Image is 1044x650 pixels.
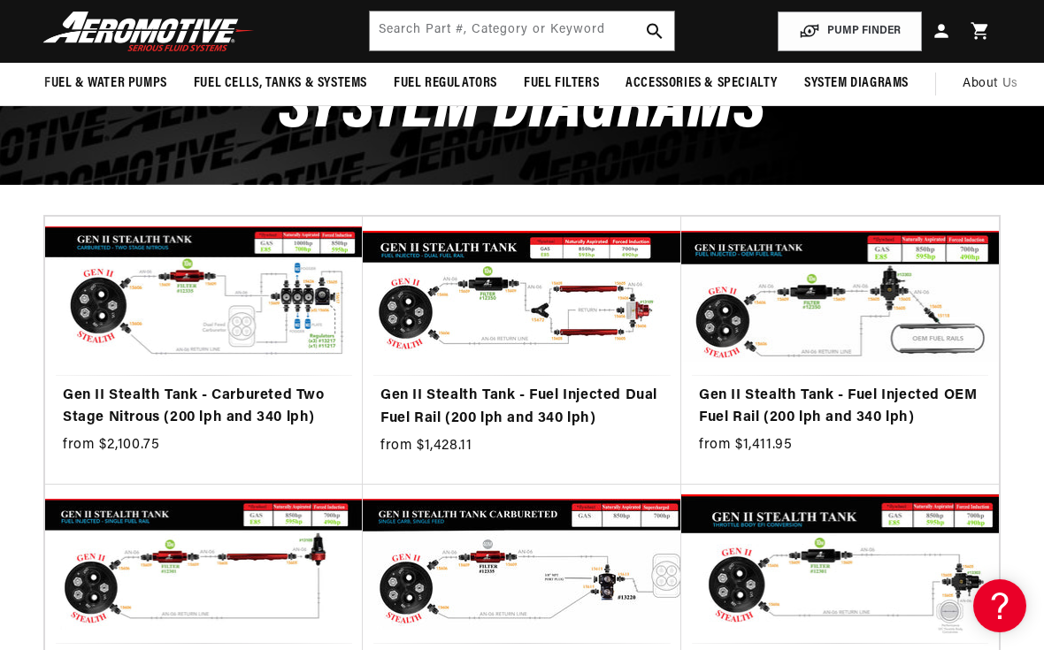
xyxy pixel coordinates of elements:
summary: Fuel Cells, Tanks & Systems [180,63,380,104]
a: Gen II Stealth Tank - Carbureted Two Stage Nitrous (200 lph and 340 lph) [63,385,345,430]
span: Fuel & Water Pumps [44,74,167,93]
input: Search by Part Number, Category or Keyword [370,11,675,50]
img: Aeromotive [38,11,259,52]
a: About Us [949,63,1032,105]
a: Gen II Stealth Tank - Fuel Injected OEM Fuel Rail (200 lph and 340 lph) [699,385,981,430]
span: Fuel Cells, Tanks & Systems [194,74,367,93]
button: search button [635,11,674,50]
summary: Fuel Filters [510,63,612,104]
span: Accessories & Specialty [626,74,778,93]
span: About Us [963,77,1018,90]
summary: Accessories & Specialty [612,63,791,104]
summary: System Diagrams [791,63,922,104]
a: Gen II Stealth Tank - Fuel Injected Dual Fuel Rail (200 lph and 340 lph) [380,385,664,430]
span: Fuel Filters [524,74,599,93]
span: System Diagrams [804,74,909,93]
summary: Fuel & Water Pumps [31,63,180,104]
button: PUMP FINDER [778,11,922,51]
summary: Fuel Regulators [380,63,510,104]
span: Fuel Regulators [394,74,497,93]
